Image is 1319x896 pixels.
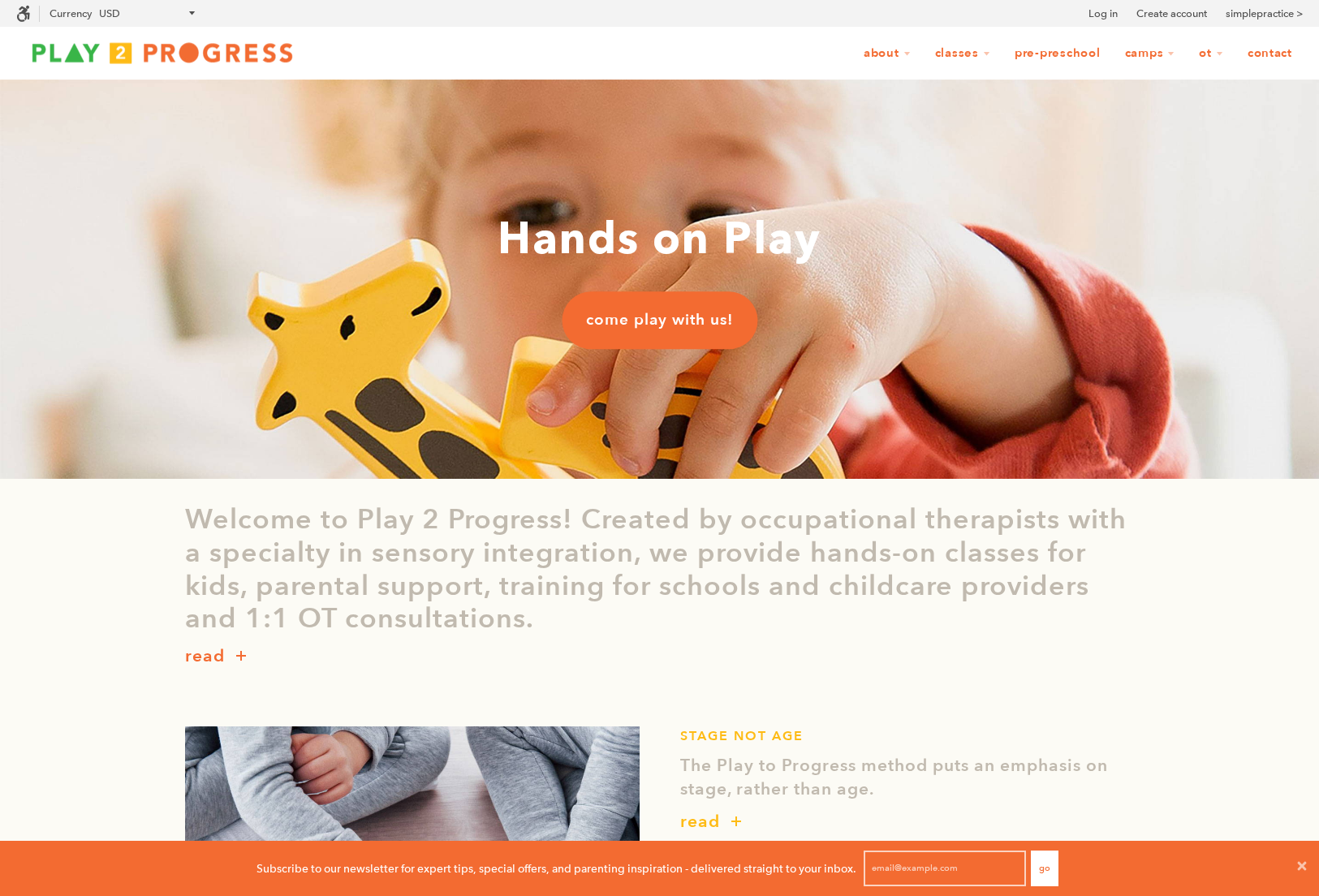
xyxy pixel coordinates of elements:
a: Classes [925,38,1001,69]
h1: STAGE NOT AGE [680,726,1135,746]
p: The Play to Progress method puts an emphasis on stage, rather than age. [680,754,1135,802]
a: OT [1188,38,1234,69]
a: Log in [1088,6,1118,22]
a: Pre-Preschool [1004,38,1111,69]
img: Play2Progress logo [16,37,308,69]
a: simplepractice > [1226,6,1303,22]
button: Go [1031,851,1058,886]
p: Subscribe to our newsletter for expert tips, special offers, and parenting inspiration - delivere... [256,859,856,877]
p: Welcome to Play 2 Progress! Created by occupational therapists with a specialty in sensory integr... [185,503,1135,635]
label: Currency [50,7,92,19]
a: Create account [1136,6,1207,22]
a: Contact [1237,38,1303,69]
a: About [853,38,921,69]
input: email@example.com [864,851,1026,886]
p: read [680,809,720,835]
a: Camps [1114,38,1186,69]
a: come play with us! [562,291,757,348]
span: come play with us! [586,309,733,330]
p: read [185,644,225,670]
